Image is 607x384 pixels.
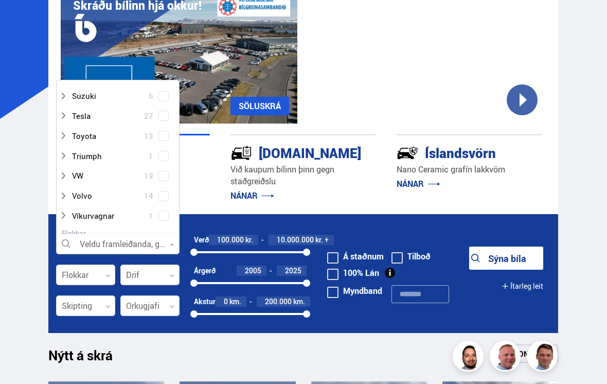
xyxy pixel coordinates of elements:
[230,190,274,201] a: NÁNAR
[491,342,522,373] img: siFngHWaQ9KaOqBr.png
[144,188,153,203] span: 14
[149,208,153,223] span: 1
[144,109,153,124] span: 27
[230,164,376,187] p: Við kaupum bílinn þinn gegn staðgreiðslu
[327,287,382,295] label: Myndband
[217,235,244,245] span: 100.000
[265,296,292,306] span: 200.000
[397,142,418,164] img: -Svtn6bYgwAsiwNX.svg
[144,129,153,144] span: 13
[245,236,253,244] span: kr.
[397,178,440,189] a: NÁNAR
[230,97,289,115] a: SÖLUSKRÁ
[224,296,228,306] span: 0
[391,252,431,260] label: Tilboð
[194,236,209,244] div: Verð
[277,235,314,245] span: 10.000.000
[8,4,39,35] button: Opna LiveChat spjallviðmót
[327,252,384,260] label: Á staðnum
[194,267,216,275] div: Árgerð
[149,149,153,164] span: 1
[327,269,379,277] label: 100% Lán
[397,164,542,176] p: Nano Ceramic grafín lakkvörn
[245,266,261,275] span: 2005
[502,274,543,298] button: Ítarleg leit
[285,266,301,275] span: 2025
[293,298,305,306] span: km.
[144,168,153,183] span: 19
[230,143,340,161] div: [DOMAIN_NAME]
[48,347,131,369] h1: Nýtt á skrá
[230,142,252,164] img: tr5P-W3DuiFaO7aO.svg
[194,298,216,306] div: Akstur
[325,236,329,244] span: +
[229,298,241,306] span: km.
[469,247,543,270] button: Sýna bíla
[149,89,153,103] span: 6
[528,342,559,373] img: FbJEzSuNWCJXmdc-.webp
[397,143,506,161] div: Íslandsvörn
[454,342,485,373] img: nhp88E3Fdnt1Opn2.png
[315,236,323,244] span: kr.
